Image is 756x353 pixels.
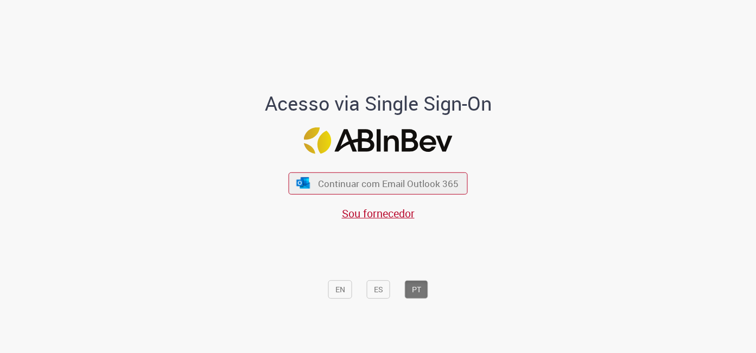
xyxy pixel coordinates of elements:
button: ícone Azure/Microsoft 360 Continuar com Email Outlook 365 [289,172,468,194]
a: Sou fornecedor [342,206,415,221]
button: PT [405,280,428,298]
span: Continuar com Email Outlook 365 [318,177,459,190]
h1: Acesso via Single Sign-On [227,93,529,114]
button: ES [367,280,390,298]
img: Logo ABInBev [304,127,453,153]
button: EN [328,280,352,298]
img: ícone Azure/Microsoft 360 [295,177,310,189]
